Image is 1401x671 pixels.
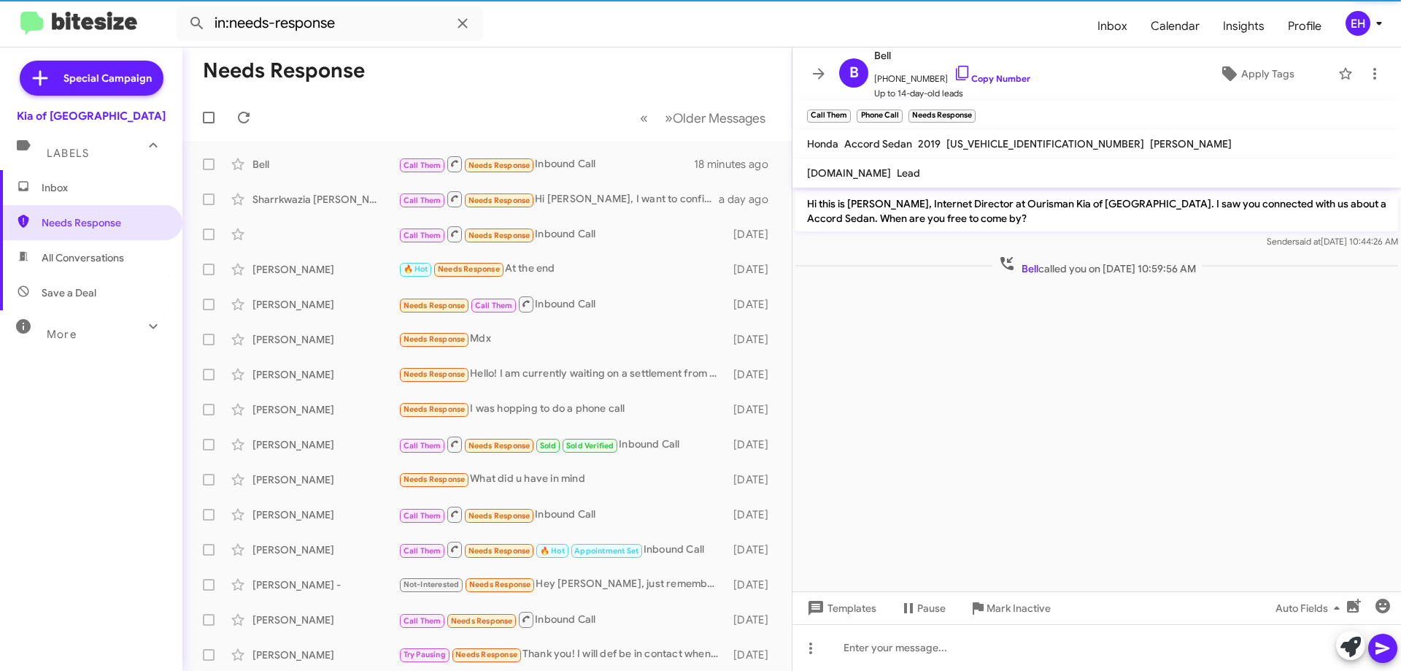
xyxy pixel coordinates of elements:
span: Accord Sedan [844,137,912,150]
p: Hi this is [PERSON_NAME], Internet Director at Ourisman Kia of [GEOGRAPHIC_DATA]. I saw you conne... [795,191,1398,231]
button: Templates [792,595,888,621]
button: Pause [888,595,957,621]
div: [DATE] [726,542,780,557]
div: Inbound Call [398,155,694,173]
span: Needs Response [469,580,531,589]
span: Not-Interested [404,580,460,589]
div: [PERSON_NAME] [252,648,398,662]
span: Needs Response [455,650,517,659]
div: [PERSON_NAME] [252,402,398,417]
span: [PHONE_NUMBER] [874,64,1030,86]
div: 18 minutes ago [694,157,780,172]
span: Needs Response [468,441,530,450]
div: [DATE] [726,297,780,312]
span: Call Them [404,196,441,205]
span: Needs Response [468,231,530,240]
small: Call Them [807,110,851,123]
span: Needs Response [42,215,166,230]
a: Inbox [1086,5,1139,47]
div: [DATE] [726,367,780,382]
span: Sender [DATE] 10:44:26 AM [1267,236,1398,247]
div: Kia of [GEOGRAPHIC_DATA] [17,109,166,123]
span: Older Messages [673,110,765,126]
div: [DATE] [726,332,780,347]
span: Mark Inactive [987,595,1051,621]
span: B [849,61,859,85]
span: Bell [874,47,1030,64]
div: [PERSON_NAME] [252,332,398,347]
div: EH [1346,11,1370,36]
div: Inbound Call [398,225,726,243]
span: Sold Verified [566,441,614,450]
span: Needs Response [468,196,530,205]
span: Calendar [1139,5,1211,47]
div: Mdx [398,331,726,348]
div: [PERSON_NAME] [252,437,398,452]
small: Needs Response [908,110,976,123]
a: Copy Number [954,73,1030,84]
h1: Needs Response [203,59,365,83]
span: 2019 [918,137,941,150]
div: Thank you! I will def be in contact when I am ready [398,646,726,663]
span: Needs Response [404,301,466,310]
div: [PERSON_NAME] [252,262,398,277]
div: Inbound Call [398,505,726,524]
div: [PERSON_NAME] [252,367,398,382]
span: More [47,328,77,341]
span: Call Them [404,546,441,556]
div: Inbound Call [398,610,726,629]
span: Needs Response [468,511,530,521]
span: said at [1295,236,1321,247]
div: [DATE] [726,648,780,662]
span: « [640,109,648,127]
span: » [665,109,673,127]
div: [PERSON_NAME] [252,613,398,627]
div: [DATE] [726,472,780,487]
span: Needs Response [468,161,530,170]
span: Auto Fields [1275,595,1346,621]
span: Honda [807,137,838,150]
span: Try Pausing [404,650,446,659]
button: Apply Tags [1181,61,1331,87]
div: [DATE] [726,227,780,242]
span: Call Them [404,441,441,450]
div: At the end [398,261,726,277]
div: Hey [PERSON_NAME], just remembered we need our other key(only received one), and we have yet to r... [398,576,726,593]
div: Inbound Call [398,540,726,559]
div: Inbound Call [398,435,726,453]
div: [PERSON_NAME] [252,507,398,522]
span: Call Them [404,231,441,240]
span: Pause [917,595,946,621]
span: Call Them [404,616,441,626]
span: 🔥 Hot [404,264,428,274]
small: Phone Call [857,110,902,123]
div: [DATE] [726,578,780,592]
button: Auto Fields [1264,595,1357,621]
span: Call Them [404,511,441,521]
span: Insights [1211,5,1276,47]
span: Labels [47,147,89,160]
span: Apply Tags [1241,61,1294,87]
button: Mark Inactive [957,595,1062,621]
span: Special Campaign [63,71,152,85]
span: called you on [DATE] 10:59:56 AM [992,255,1202,276]
button: Next [656,103,774,133]
span: Save a Deal [42,285,96,300]
span: Up to 14-day-old leads [874,86,1030,101]
span: Needs Response [438,264,500,274]
span: All Conversations [42,250,124,265]
div: [PERSON_NAME] - [252,578,398,592]
div: Bell [252,157,398,172]
nav: Page navigation example [632,103,774,133]
div: Hello! I am currently waiting on a settlement from my insurance company and hoping to come check ... [398,366,726,383]
span: [PERSON_NAME] [1150,137,1232,150]
input: Search [177,6,483,41]
span: Needs Response [404,334,466,344]
span: Call Them [475,301,513,310]
span: Needs Response [404,475,466,484]
span: [US_VEHICLE_IDENTIFICATION_NUMBER] [946,137,1144,150]
div: What did u have in mind [398,471,726,488]
a: Profile [1276,5,1333,47]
